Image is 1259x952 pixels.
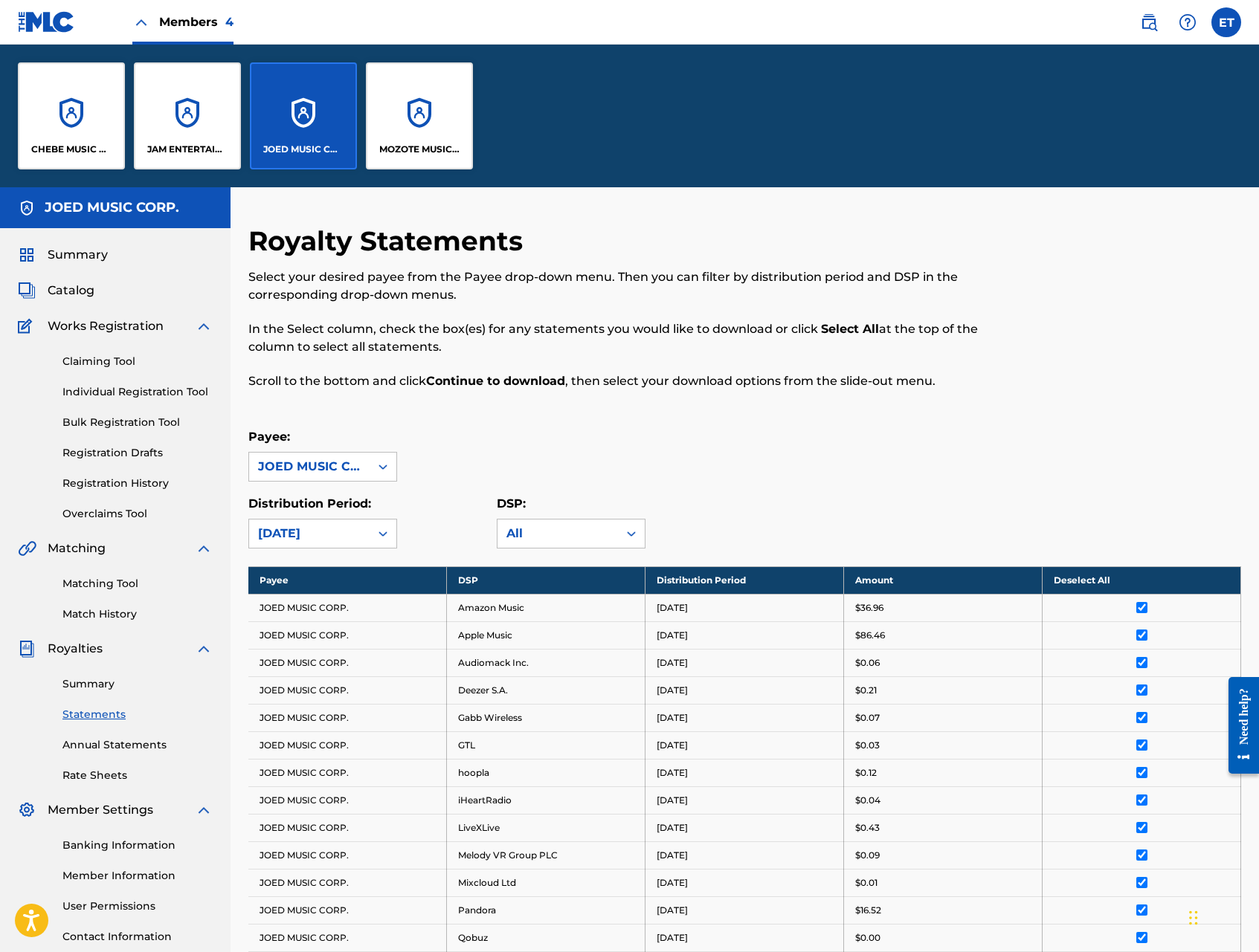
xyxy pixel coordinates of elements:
a: Bulk Registration Tool [62,415,213,430]
a: CatalogCatalog [18,282,94,299]
td: [DATE] [645,594,844,621]
span: Catalog [48,282,94,299]
p: CHEBE MUSIC CORP. [31,143,112,156]
span: Member Settings [48,801,153,819]
iframe: Resource Center [1217,665,1259,785]
div: All [506,525,609,543]
td: [DATE] [645,704,844,731]
td: Gabb Wireless [447,704,645,731]
a: Overclaims Tool [62,506,213,522]
h5: JOED MUSIC CORP. [45,199,179,216]
img: Works Registration [18,317,37,335]
p: Select your desired payee from the Payee drop-down menu. Then you can filter by distribution peri... [248,268,1013,304]
a: Banking Information [62,838,213,853]
td: Deezer S.A. [447,676,645,704]
td: [DATE] [645,649,844,676]
strong: Continue to download [426,374,565,388]
td: [DATE] [645,731,844,759]
label: Distribution Period: [248,496,371,511]
a: Registration History [62,476,213,491]
td: JOED MUSIC CORP. [248,594,447,621]
div: [DATE] [258,525,361,543]
p: $0.12 [855,766,877,780]
td: iHeartRadio [447,786,645,814]
td: JOED MUSIC CORP. [248,841,447,869]
p: $0.06 [855,656,880,670]
td: [DATE] [645,759,844,786]
th: DSP [447,566,645,594]
a: Individual Registration Tool [62,384,213,400]
strong: Select All [821,322,879,336]
span: Summary [48,246,108,264]
h2: Royalty Statements [248,224,530,258]
td: JOED MUSIC CORP. [248,896,447,924]
a: Summary [62,676,213,692]
p: $0.07 [855,711,880,725]
td: [DATE] [645,924,844,951]
td: JOED MUSIC CORP. [248,704,447,731]
th: Amount [844,566,1043,594]
img: expand [195,540,213,557]
td: Audiomack Inc. [447,649,645,676]
a: AccountsMOZOTE MUSIC CORP. [366,62,473,169]
p: $0.43 [855,821,880,835]
td: Melody VR Group PLC [447,841,645,869]
p: MOZOTE MUSIC CORP. [379,143,460,156]
td: GTL [447,731,645,759]
img: Close [132,13,150,31]
img: Accounts [18,199,36,217]
a: Registration Drafts [62,445,213,461]
td: JOED MUSIC CORP. [248,759,447,786]
p: $0.09 [855,849,880,862]
p: $16.52 [855,904,881,917]
a: Statements [62,707,213,722]
td: Amazon Music [447,594,645,621]
td: JOED MUSIC CORP. [248,786,447,814]
td: JOED MUSIC CORP. [248,731,447,759]
th: Deselect All [1043,566,1241,594]
a: AccountsJAM ENTERTAINMENT INC [134,62,241,169]
p: $86.46 [855,629,885,642]
img: Summary [18,246,36,264]
img: help [1179,13,1197,31]
p: $0.21 [855,684,877,697]
div: Drag [1189,896,1198,940]
span: Members [159,13,234,30]
a: Member Information [62,868,213,884]
div: User Menu [1211,7,1241,37]
p: $0.03 [855,739,880,752]
td: [DATE] [645,621,844,649]
iframe: Chat Widget [1185,881,1259,952]
p: JOED MUSIC CORP. [263,143,344,156]
td: JOED MUSIC CORP. [248,676,447,704]
p: $36.96 [855,601,883,615]
img: expand [195,801,213,819]
td: Apple Music [447,621,645,649]
td: Mixcloud Ltd [447,869,645,896]
a: User Permissions [62,898,213,914]
td: JOED MUSIC CORP. [248,869,447,896]
p: In the Select column, check the box(es) for any statements you would like to download or click at... [248,320,1013,356]
td: JOED MUSIC CORP. [248,924,447,951]
td: [DATE] [645,676,844,704]
a: AccountsJOED MUSIC CORP. [250,62,357,169]
label: DSP: [497,496,526,511]
span: Matching [48,540,106,557]
img: Catalog [18,282,36,299]
img: MLC Logo [18,11,75,33]
label: Payee: [248,430,290,444]
span: Royalties [48,640,103,658]
a: Matching Tool [62,576,213,592]
th: Distribution Period [645,566,844,594]
img: Member Settings [18,801,36,819]
img: Royalties [18,640,36,658]
td: [DATE] [645,896,844,924]
div: Help [1173,7,1202,37]
p: $0.04 [855,794,880,807]
td: JOED MUSIC CORP. [248,621,447,649]
img: expand [195,317,213,335]
td: [DATE] [645,841,844,869]
td: JOED MUSIC CORP. [248,649,447,676]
